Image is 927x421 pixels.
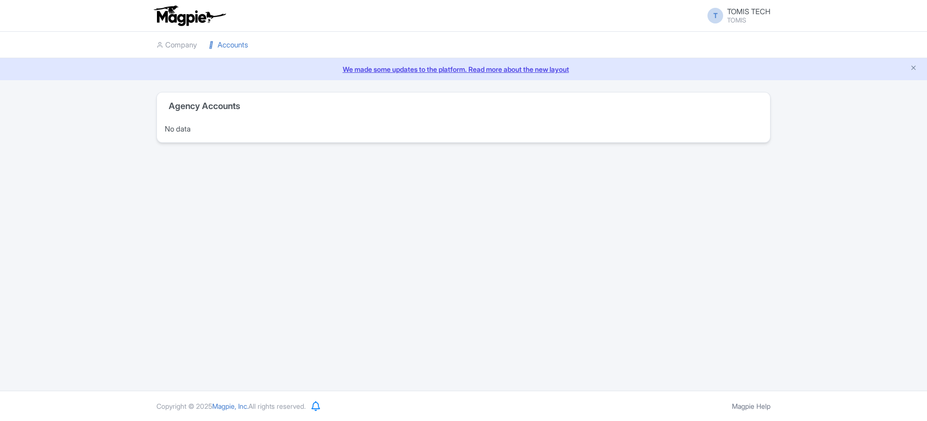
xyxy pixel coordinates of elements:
a: Accounts [209,32,248,59]
a: Magpie Help [732,402,771,410]
a: Company [156,32,197,59]
span: Magpie, Inc. [212,402,248,410]
a: T TOMIS TECH TOMIS [702,8,771,23]
button: Close announcement [910,63,917,74]
p: No data [165,124,770,135]
div: Copyright © 2025 All rights reserved. [151,401,311,411]
span: TOMIS TECH [727,7,771,16]
span: T [707,8,723,23]
a: We made some updates to the platform. Read more about the new layout [6,64,921,74]
h4: Agency Accounts [169,101,240,111]
img: logo-ab69f6fb50320c5b225c76a69d11143b.png [152,5,227,26]
small: TOMIS [727,17,771,23]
